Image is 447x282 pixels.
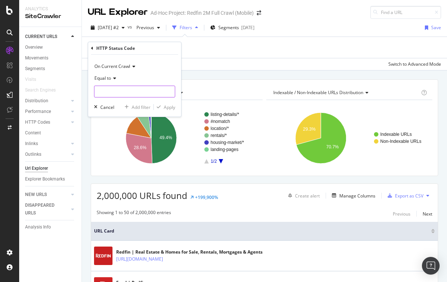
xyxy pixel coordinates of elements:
[122,103,150,111] button: Add filter
[272,87,420,99] h4: Indexable / Non-Indexable URLs Distribution
[25,76,36,83] div: Visits
[241,24,254,31] div: [DATE]
[98,24,119,31] span: 2025 Aug. 22nd #2
[116,255,163,263] a: [URL][DOMAIN_NAME]
[25,202,69,217] a: DISAPPEARED URLS
[25,33,57,41] div: CURRENT URLS
[25,191,69,199] a: NEW URLS
[25,76,44,83] a: Visits
[25,223,51,231] div: Analysis Info
[295,193,320,199] div: Create alert
[128,24,134,30] span: vs
[339,193,375,199] div: Manage Columns
[218,24,239,31] span: Segments
[180,24,192,31] div: Filters
[25,12,76,21] div: SiteCrawler
[211,126,229,131] text: location/*
[164,104,175,110] div: Apply
[211,119,230,124] text: #nomatch
[385,58,441,70] button: Switch to Advanced Mode
[116,249,263,255] div: Redfin | Real Estate & Homes for Sale, Rentals, Mortgages & Agents
[25,140,38,148] div: Inlinks
[25,65,76,73] a: Segments
[25,54,48,62] div: Movements
[25,65,45,73] div: Segments
[25,223,76,231] a: Analysis Info
[150,9,254,17] div: Ad-Hoc Project: Redfin 2M Full Crawl (Mobile)
[25,6,76,12] div: Analytics
[97,189,187,202] span: 2,000,000 URLs found
[25,151,69,158] a: Outlinks
[25,118,69,126] a: HTTP Codes
[207,22,257,34] button: Segments[DATE]
[134,24,154,31] span: Previous
[431,24,441,31] div: Save
[25,175,76,183] a: Explorer Bookmarks
[25,118,50,126] div: HTTP Codes
[211,140,244,145] text: housing-market/*
[25,129,41,137] div: Content
[380,139,421,144] text: Non-Indexable URLs
[25,140,69,148] a: Inlinks
[380,132,412,137] text: Indexable URLs
[329,191,375,200] button: Manage Columns
[25,151,41,158] div: Outlinks
[25,108,51,116] div: Performance
[395,193,423,199] div: Export as CSV
[211,133,227,138] text: rentals/*
[160,135,172,140] text: 49.4%
[25,97,48,105] div: Distribution
[393,211,410,217] div: Previous
[94,247,112,265] img: main image
[88,22,128,34] button: [DATE] #2
[303,127,316,132] text: 29.3%
[88,6,148,18] div: URL Explorer
[370,6,441,19] input: Find a URL
[154,103,175,111] button: Apply
[273,89,363,96] span: Indexable / Non-Indexable URLs distribution
[97,106,263,170] svg: A chart.
[91,103,114,111] button: Cancel
[285,190,320,202] button: Create alert
[393,209,410,218] button: Previous
[423,211,432,217] div: Next
[422,257,440,275] div: Open Intercom Messenger
[25,54,76,62] a: Movements
[25,202,62,217] div: DISAPPEARED URLS
[134,145,146,150] text: 28.6%
[132,104,150,110] div: Add filter
[211,112,239,117] text: listing-details/*
[211,159,217,164] text: 1/2
[25,33,69,41] a: CURRENT URLS
[94,63,130,69] span: On Current Crawl
[25,86,63,94] a: Search Engines
[97,209,171,218] div: Showing 1 to 50 of 2,000,000 entries
[25,191,47,199] div: NEW URLS
[25,97,69,105] a: Distribution
[25,129,76,137] a: Content
[96,45,135,51] div: HTTP Status Code
[94,228,429,234] span: URL Card
[25,86,56,94] div: Search Engines
[211,147,238,152] text: landing-pages
[326,144,339,149] text: 70.7%
[25,44,43,51] div: Overview
[388,61,441,67] div: Switch to Advanced Mode
[25,108,69,116] a: Performance
[100,104,114,110] div: Cancel
[25,165,48,172] div: Url Explorer
[25,175,65,183] div: Explorer Bookmarks
[422,22,441,34] button: Save
[25,44,76,51] a: Overview
[385,190,423,202] button: Export as CSV
[423,209,432,218] button: Next
[25,165,76,172] a: Url Explorer
[169,22,201,34] button: Filters
[195,194,218,200] div: +199,900%
[134,22,163,34] button: Previous
[266,106,432,170] svg: A chart.
[94,75,111,81] span: Equal to
[257,10,261,16] div: arrow-right-arrow-left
